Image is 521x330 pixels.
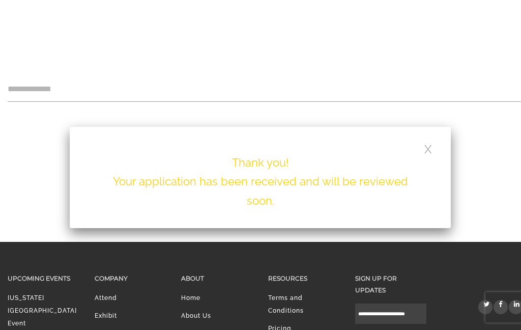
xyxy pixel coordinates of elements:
textarea: Type your message and click 'Submit' [13,154,186,283]
a: Attend [95,295,117,302]
div: Leave a message [53,57,171,70]
em: Submit [148,257,185,270]
h3: Resources [268,273,340,285]
a: Exhibit [95,313,117,320]
div: Minimize live chat window [167,5,191,30]
div: Thank you! Your application has been received and will be reviewed soon. [70,127,451,229]
a: Close [424,145,432,153]
a: [US_STATE][GEOGRAPHIC_DATA] Event [8,295,77,327]
h3: Sign up for updates [355,273,427,296]
a: About Us [181,313,211,320]
h3: About [181,273,253,285]
h3: Company [95,273,166,285]
a: Terms and Conditions [268,295,304,315]
h3: Upcoming Events [8,273,79,285]
input: Enter your email address [13,124,186,147]
input: Enter your last name [13,94,186,117]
